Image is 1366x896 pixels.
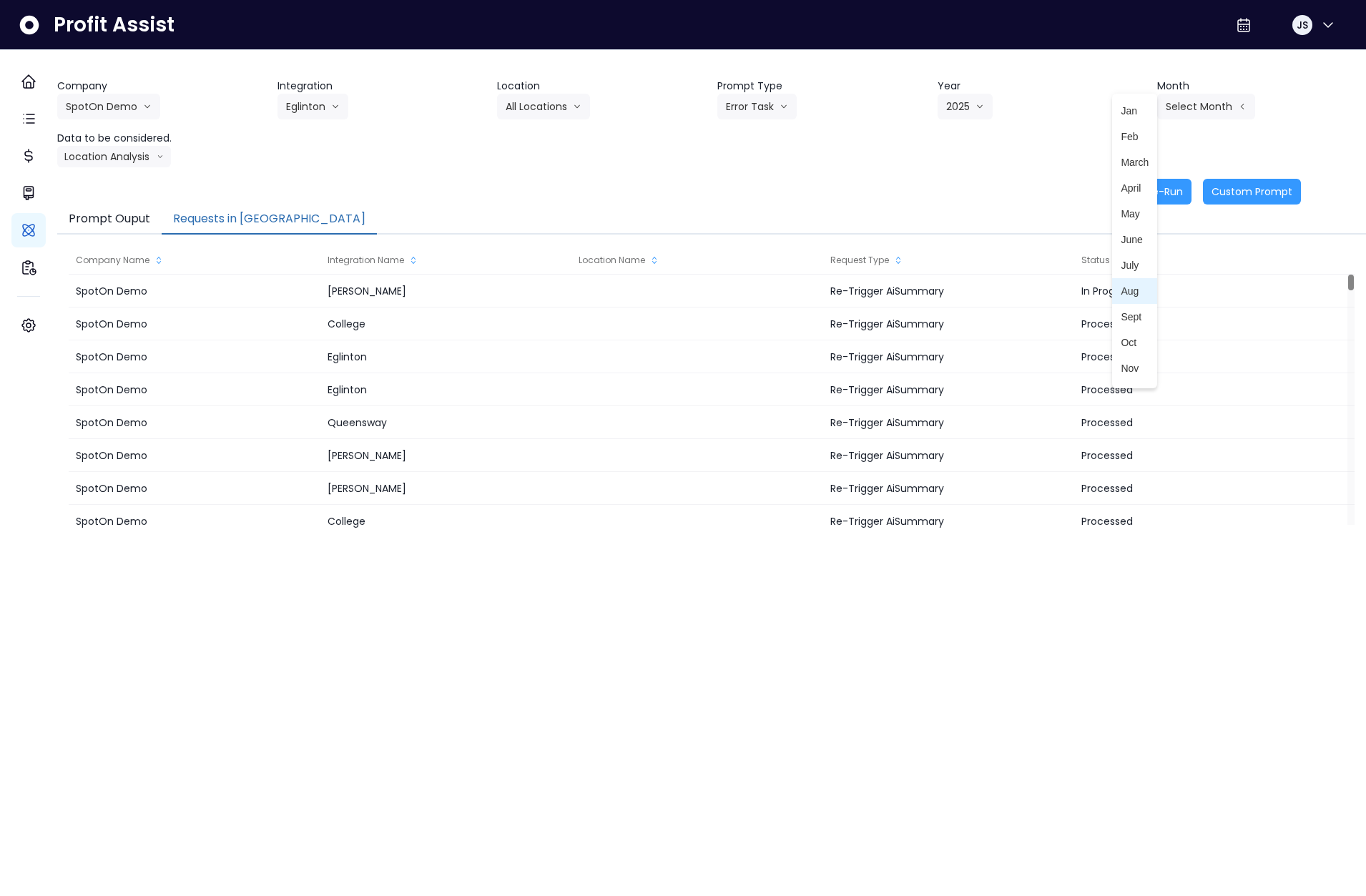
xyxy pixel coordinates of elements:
span: July [1121,258,1149,272]
svg: arrow down line [573,99,581,114]
div: SpotOn Demo [69,406,320,439]
div: Request Type [823,246,1074,275]
button: Requests in [GEOGRAPHIC_DATA] [162,205,377,235]
svg: arrow down line [331,99,340,114]
div: Eglinton [320,373,571,406]
div: Re-Trigger AiSummary [823,439,1074,472]
div: Queensway [320,406,571,439]
div: [PERSON_NAME] [320,439,571,472]
div: Re-Trigger AiSummary [823,275,1074,307]
span: Feb [1121,129,1149,144]
button: SpotOn Demoarrow down line [57,94,160,119]
div: Processed [1074,439,1325,472]
button: Re-Run [1138,179,1191,205]
div: [PERSON_NAME] [320,472,571,505]
div: In Progress [1074,275,1325,307]
div: SpotOn Demo [69,472,320,505]
div: Processed [1074,406,1325,439]
header: Year [938,79,1146,94]
span: Aug [1121,284,1149,298]
svg: arrow left line [1238,99,1247,114]
div: Processed [1074,340,1325,373]
span: JS [1297,18,1308,32]
div: Processed [1074,373,1325,406]
div: College [320,505,571,538]
button: Eglintonarrow down line [277,94,348,119]
span: Oct [1121,335,1149,350]
button: All Locationsarrow down line [497,94,590,119]
header: Data to be considered. [57,131,266,146]
header: Prompt Type [717,79,926,94]
ul: Select Montharrow left line [1112,94,1157,388]
header: Company [57,79,266,94]
div: Re-Trigger AiSummary [823,340,1074,373]
button: Custom Prompt [1203,179,1301,205]
span: March [1121,155,1149,169]
span: Profit Assist [54,12,175,38]
header: Location [497,79,706,94]
div: College [320,307,571,340]
div: Re-Trigger AiSummary [823,373,1074,406]
button: 2025arrow down line [938,94,993,119]
div: Re-Trigger AiSummary [823,505,1074,538]
div: SpotOn Demo [69,275,320,307]
span: Jan [1121,104,1149,118]
div: Eglinton [320,340,571,373]
div: Status [1074,246,1325,275]
div: Re-Trigger AiSummary [823,472,1074,505]
button: Select Montharrow left line [1157,94,1255,119]
div: Location Name [571,246,822,275]
div: SpotOn Demo [69,439,320,472]
span: Sept [1121,310,1149,324]
header: Month [1157,79,1366,94]
div: Processed [1074,472,1325,505]
div: Re-Trigger AiSummary [823,307,1074,340]
span: June [1121,232,1149,247]
div: Integration Name [320,246,571,275]
div: Processed [1074,307,1325,340]
svg: arrow down line [143,99,152,114]
div: SpotOn Demo [69,505,320,538]
span: May [1121,207,1149,221]
div: [PERSON_NAME] [320,275,571,307]
span: Nov [1121,361,1149,375]
div: Company Name [69,246,320,275]
div: SpotOn Demo [69,307,320,340]
svg: arrow down line [780,99,788,114]
svg: arrow down line [976,99,984,114]
div: SpotOn Demo [69,373,320,406]
div: Processed [1074,505,1325,538]
div: SpotOn Demo [69,340,320,373]
button: Error Taskarrow down line [717,94,797,119]
button: Location Analysisarrow down line [57,146,171,167]
header: Integration [277,79,486,94]
svg: arrow down line [157,149,164,164]
span: April [1121,181,1149,195]
div: Re-Trigger AiSummary [823,406,1074,439]
button: Prompt Ouput [57,205,162,235]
